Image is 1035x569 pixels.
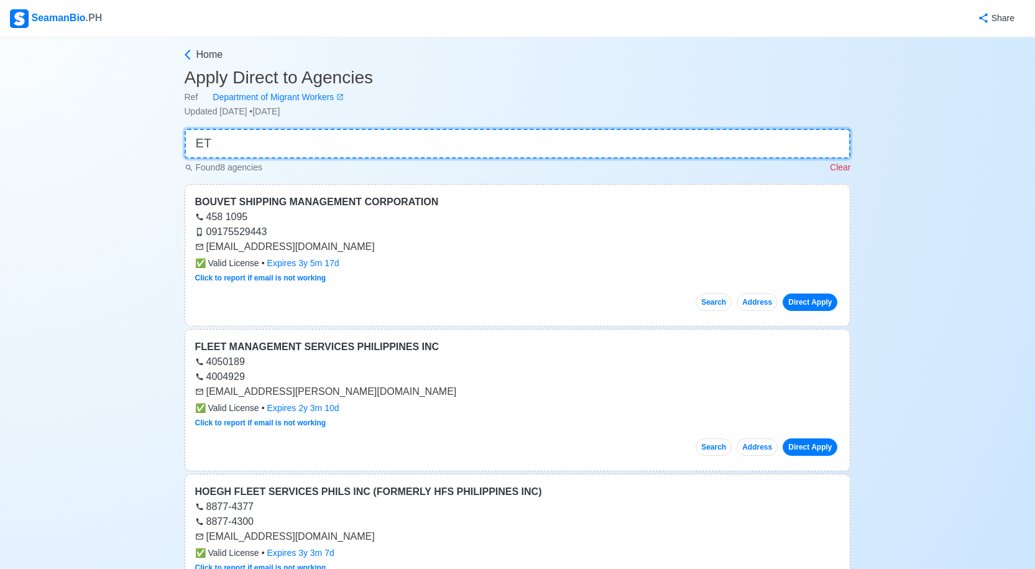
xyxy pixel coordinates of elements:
button: Address [737,438,778,456]
span: .PH [86,12,103,23]
div: • [195,547,840,560]
div: Expires 3y 5m 17d [267,257,339,270]
div: [EMAIL_ADDRESS][PERSON_NAME][DOMAIN_NAME] [195,384,840,399]
a: 458 1095 [195,211,248,222]
span: check [195,258,206,268]
span: Valid License [195,257,259,270]
span: Valid License [195,547,259,560]
a: 09175529443 [195,226,267,237]
a: 4004929 [195,371,245,382]
span: Updated [DATE] • [DATE] [185,106,280,116]
button: Address [737,294,778,311]
span: Valid License [195,402,259,415]
a: Click to report if email is not working [195,419,326,427]
div: SeamanBio [10,9,102,28]
h3: Apply Direct to Agencies [185,67,851,88]
div: • [195,257,840,270]
button: Search [696,438,732,456]
a: 8877-4300 [195,516,254,527]
span: check [195,403,206,413]
input: 👉 Quick Search [185,129,851,159]
div: Expires 3y 3m 7d [267,547,334,560]
a: Home [182,47,851,62]
a: 4050189 [195,356,245,367]
p: Clear [830,161,850,174]
div: Department of Migrant Workers [198,91,336,104]
div: [EMAIL_ADDRESS][DOMAIN_NAME] [195,239,840,254]
p: Found 8 agencies [185,161,262,174]
a: Department of Migrant Workers [198,91,344,104]
div: Ref [185,91,851,104]
div: FLEET MANAGEMENT SERVICES PHILIPPINES INC [195,340,840,354]
a: Direct Apply [783,438,837,456]
img: Logo [10,9,29,28]
button: Share [965,6,1025,30]
a: Click to report if email is not working [195,274,326,282]
a: Direct Apply [783,294,837,311]
div: Expires 2y 3m 10d [267,402,339,415]
a: 8877-4377 [195,501,254,512]
button: Search [696,294,732,311]
div: HOEGH FLEET SERVICES PHILS INC (FORMERLY HFS PHILIPPINES INC) [195,484,840,499]
div: [EMAIL_ADDRESS][DOMAIN_NAME] [195,529,840,544]
span: check [195,548,206,558]
div: • [195,402,840,415]
span: Home [196,47,223,62]
div: BOUVET SHIPPING MANAGEMENT CORPORATION [195,195,840,210]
